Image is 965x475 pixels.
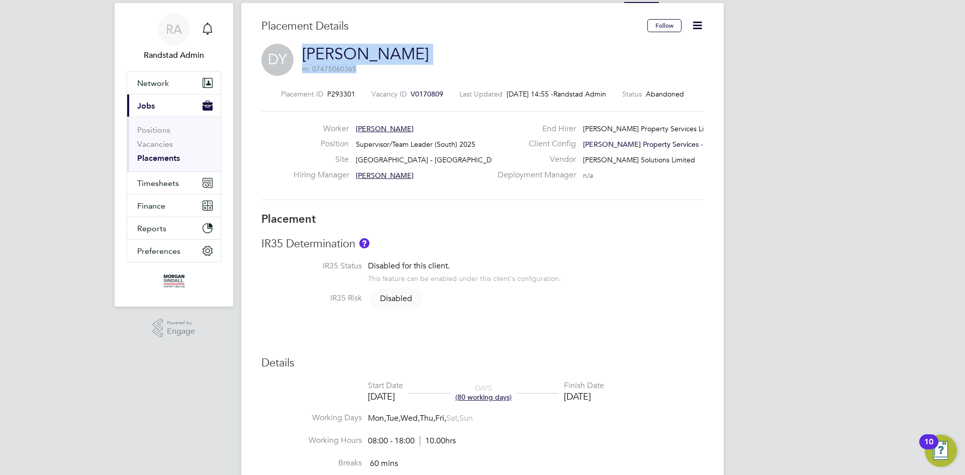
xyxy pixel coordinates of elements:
label: Working Hours [261,435,362,446]
label: Vacancy ID [371,89,407,99]
b: Placement [261,212,316,226]
h3: Placement Details [261,19,640,34]
span: Wed, [401,413,420,423]
label: Client Config [492,139,576,149]
span: Mon, [368,413,386,423]
span: 10.00hrs [420,436,456,446]
span: 60 mins [370,458,398,468]
span: Finance [137,201,165,211]
div: [DATE] [564,391,604,402]
span: Abandoned [646,89,684,99]
label: Deployment Manager [492,170,576,180]
label: Placement ID [281,89,323,99]
button: Finance [127,195,221,217]
div: 08:00 - 18:00 [368,436,456,446]
div: 10 [924,442,933,455]
span: Thu, [420,413,435,423]
span: Powered by [167,319,195,327]
h3: IR35 Determination [261,237,704,251]
span: [PERSON_NAME] Solutions Limited [583,155,695,164]
span: Network [137,78,169,88]
label: Vendor [492,154,576,165]
span: Randstad Admin [553,89,606,99]
span: Timesheets [137,178,179,188]
span: Sat, [446,413,459,423]
span: [PERSON_NAME] Property Services - W… [583,140,718,149]
label: Hiring Manager [294,170,349,180]
button: Open Resource Center, 10 new notifications [925,435,957,467]
button: Reports [127,217,221,239]
label: Status [622,89,642,99]
span: [PERSON_NAME] [356,171,414,180]
a: Go to home page [127,272,221,289]
label: IR35 Risk [261,293,362,304]
a: [PERSON_NAME] [302,44,429,64]
span: P293301 [327,89,355,99]
span: [PERSON_NAME] [356,124,414,133]
button: Network [127,72,221,94]
button: Jobs [127,94,221,117]
span: Fri, [435,413,446,423]
span: Randstad Admin [127,49,221,61]
span: (80 working days) [455,393,512,402]
a: Positions [137,125,170,135]
a: Placements [137,153,180,163]
div: DAYS [450,384,517,402]
span: [PERSON_NAME] Property Services Limi… [583,124,718,133]
label: Site [294,154,349,165]
a: RARandstad Admin [127,13,221,61]
button: About IR35 [359,238,369,248]
span: Tue, [386,413,401,423]
span: n/a [583,171,593,180]
span: Engage [167,327,195,336]
label: Position [294,139,349,149]
label: Last Updated [459,89,503,99]
h3: Details [261,356,704,370]
label: End Hirer [492,124,576,134]
div: Finish Date [564,381,604,391]
span: Reports [137,224,166,233]
label: Breaks [261,458,362,468]
span: V0170809 [411,89,443,99]
a: Powered byEngage [153,319,196,338]
span: [DATE] 14:55 - [507,89,553,99]
span: Preferences [137,246,180,256]
div: [DATE] [368,391,403,402]
div: Jobs [127,117,221,171]
nav: Main navigation [115,3,233,307]
button: Timesheets [127,172,221,194]
label: IR35 Status [261,261,362,271]
div: Start Date [368,381,403,391]
span: Jobs [137,101,155,111]
span: DY [261,44,294,76]
img: morgansindallpropertyservices-logo-retina.png [162,272,186,289]
span: Disabled for this client. [368,261,450,271]
label: Worker [294,124,349,134]
button: Preferences [127,240,221,262]
button: Follow [647,19,682,32]
a: Vacancies [137,139,173,149]
label: Working Days [261,413,362,423]
span: [GEOGRAPHIC_DATA] - [GEOGRAPHIC_DATA] [356,155,507,164]
span: m: 07475060365 [302,64,356,73]
span: Supervisor/Team Leader (South) 2025 [356,140,475,149]
div: This feature can be enabled under this client's configuration. [368,271,561,283]
span: RA [166,23,182,36]
span: Disabled [370,289,422,309]
span: Sun [459,413,473,423]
